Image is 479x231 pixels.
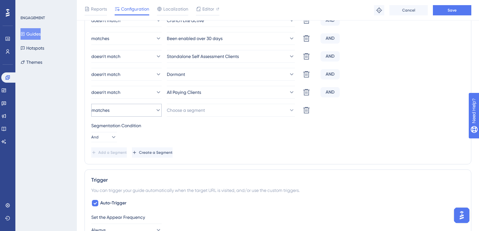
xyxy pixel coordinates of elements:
[321,69,340,79] div: AND
[321,87,340,97] div: AND
[20,56,42,68] button: Themes
[91,104,162,117] button: matches
[91,86,162,99] button: doesn't match
[100,199,126,207] span: Auto-Trigger
[167,104,295,117] button: Choose a segment
[20,28,41,40] button: Guides
[91,176,465,184] div: Trigger
[167,14,295,27] button: Crunch Lite active
[139,150,173,155] span: Create a Segment
[91,186,465,194] div: You can trigger your guide automatically when the target URL is visited, and/or use the custom tr...
[448,8,457,13] span: Save
[91,53,120,60] span: doesn't match
[91,17,120,24] span: doesn't match
[91,50,162,63] button: doesn't match
[91,70,120,78] span: doesn't match
[91,135,99,140] span: And
[91,32,162,45] button: matches
[91,35,109,42] span: matches
[132,147,173,158] button: Create a Segment
[167,53,239,60] span: Standalone Self Assessment Clients
[20,15,45,21] div: ENGAGEMENT
[91,68,162,81] button: doesn't match
[167,17,204,24] span: Crunch Lite active
[163,5,188,13] span: Localization
[91,88,120,96] span: doesn't match
[91,213,465,221] div: Set the Appear Frequency
[321,15,340,26] div: AND
[321,33,340,44] div: AND
[167,88,201,96] span: All Paying Clients
[20,42,44,54] button: Hotspots
[402,8,415,13] span: Cancel
[91,14,162,27] button: doesn't match
[98,150,127,155] span: Add a Segment
[91,147,127,158] button: Add a Segment
[91,122,465,129] div: Segmentation Condition
[92,106,110,114] span: matches
[167,70,185,78] span: Dormant
[167,86,295,99] button: All Paying Clients
[121,5,149,13] span: Configuration
[91,5,107,13] span: Reports
[433,5,471,15] button: Save
[167,68,295,81] button: Dormant
[321,51,340,62] div: AND
[15,2,40,9] span: Need Help?
[167,50,295,63] button: Standalone Self Assessment Clients
[167,106,205,114] span: Choose a segment
[167,35,223,42] span: Been enabled over 30 days
[167,32,295,45] button: Been enabled over 30 days
[389,5,428,15] button: Cancel
[452,206,471,225] iframe: UserGuiding AI Assistant Launcher
[202,5,214,13] span: Editor
[91,132,117,142] button: And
